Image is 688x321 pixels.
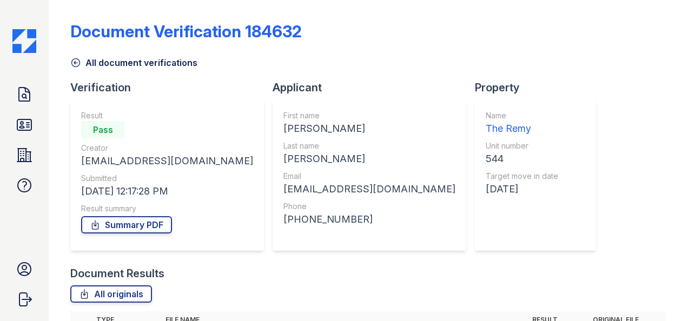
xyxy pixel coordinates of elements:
div: Last name [283,141,455,151]
div: Creator [81,143,253,153]
div: Phone [283,201,455,212]
a: All originals [70,285,152,303]
div: Property [475,80,605,95]
div: Unit number [486,141,558,151]
div: Target move in date [486,171,558,182]
div: Name [486,110,558,121]
div: The Remy [486,121,558,136]
div: 544 [486,151,558,166]
div: [PHONE_NUMBER] [283,212,455,227]
div: [PERSON_NAME] [283,121,455,136]
a: All document verifications [70,56,197,69]
div: Pass [81,121,124,138]
div: Result [81,110,253,121]
a: Summary PDF [81,216,172,233]
img: CE_Icon_Blue-c292c112584629df590d857e76928e9f676e5b41ef8f769ba2f05ee15b207248.png [12,29,36,53]
div: [DATE] [486,182,558,197]
div: Email [283,171,455,182]
div: Result summary [81,203,253,214]
div: Document Verification 184632 [70,22,302,41]
div: First name [283,110,455,121]
div: [EMAIL_ADDRESS][DOMAIN_NAME] [283,182,455,197]
a: Name The Remy [486,110,558,136]
div: Verification [70,80,273,95]
div: Document Results [70,266,164,281]
div: Applicant [273,80,475,95]
div: [EMAIL_ADDRESS][DOMAIN_NAME] [81,153,253,169]
div: [PERSON_NAME] [283,151,455,166]
div: Submitted [81,173,253,184]
div: [DATE] 12:17:28 PM [81,184,253,199]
